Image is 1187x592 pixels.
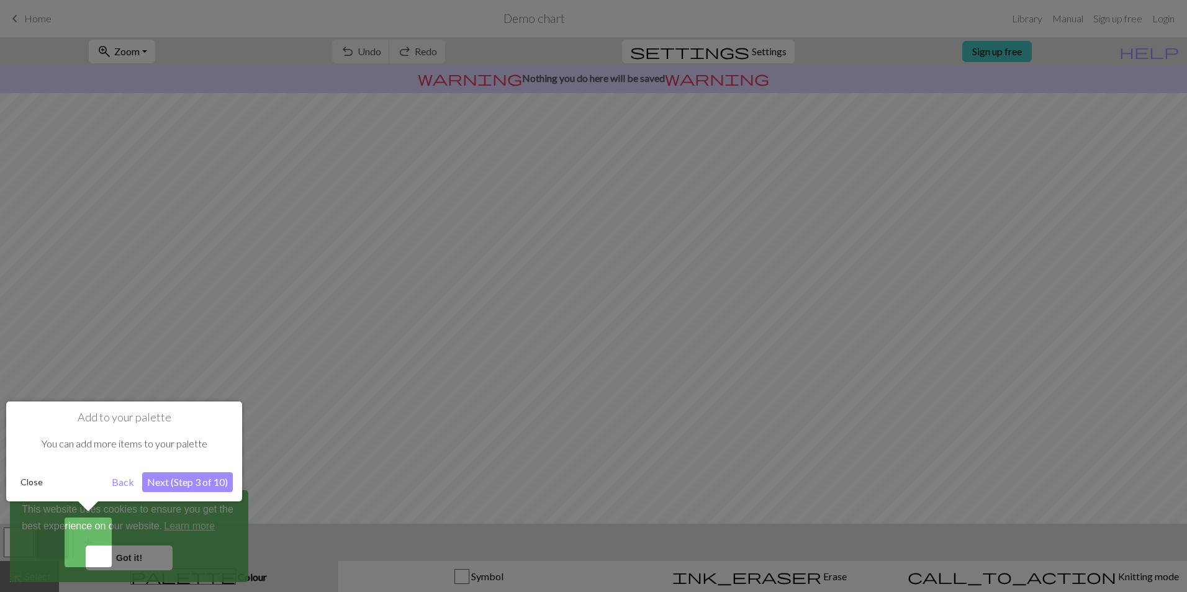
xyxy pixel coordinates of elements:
div: You can add more items to your palette [16,424,233,463]
button: Close [16,473,48,491]
button: Next (Step 3 of 10) [142,472,233,492]
div: Add to your palette [6,401,242,501]
h1: Add to your palette [16,411,233,424]
button: Back [107,472,139,492]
